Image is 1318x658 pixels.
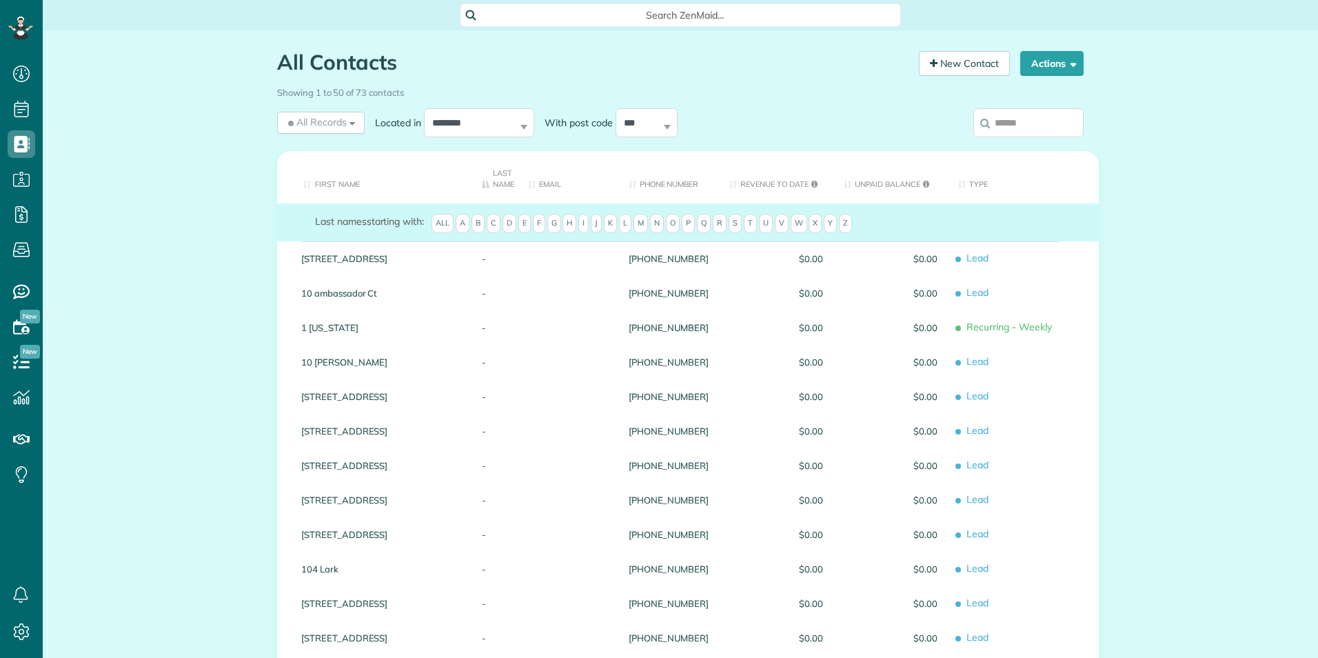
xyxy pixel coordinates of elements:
span: U [759,214,773,233]
a: - [482,495,507,505]
span: Lead [958,350,1088,375]
a: - [482,564,507,574]
div: [PHONE_NUMBER] [618,310,719,345]
a: 1 [US_STATE] [301,323,461,332]
span: K [604,214,617,233]
th: Revenue to Date: activate to sort column ascending [719,151,833,203]
span: All Records [285,115,347,129]
a: 104 Lark [301,564,461,574]
a: [STREET_ADDRESS] [301,426,461,436]
a: - [482,323,507,332]
span: $0.00 [844,357,937,367]
span: $0.00 [729,357,823,367]
span: F [533,214,545,233]
span: X [809,214,822,233]
a: 10 [PERSON_NAME] [301,357,461,367]
span: $0.00 [844,530,937,539]
label: Located in [365,116,424,130]
span: New [20,345,40,359]
span: $0.00 [729,530,823,539]
div: [PHONE_NUMBER] [618,448,719,483]
span: Q [697,214,711,233]
span: $0.00 [844,254,937,263]
span: B [472,214,485,233]
span: $0.00 [844,323,937,332]
span: Lead [958,419,1088,443]
span: Z [839,214,852,233]
span: $0.00 [729,426,823,436]
div: [PHONE_NUMBER] [618,241,719,276]
span: R [713,214,727,233]
span: $0.00 [729,564,823,574]
a: - [482,357,507,367]
span: $0.00 [844,288,937,298]
div: [PHONE_NUMBER] [618,586,719,621]
span: S [729,214,742,233]
span: N [650,214,664,233]
span: Lead [958,454,1088,478]
span: G [547,214,561,233]
span: New [20,310,40,323]
a: - [482,530,507,539]
span: $0.00 [844,564,937,574]
div: [PHONE_NUMBER] [618,379,719,414]
div: Showing 1 to 50 of 73 contacts [277,81,1084,99]
span: A [456,214,469,233]
span: Last names [315,215,367,228]
div: [PHONE_NUMBER] [618,414,719,448]
a: - [482,633,507,643]
a: [STREET_ADDRESS] [301,530,461,539]
span: $0.00 [729,288,823,298]
span: Recurring - Weekly [958,316,1088,340]
div: [PHONE_NUMBER] [618,483,719,517]
div: [PHONE_NUMBER] [618,552,719,586]
span: E [518,214,531,233]
span: P [682,214,695,233]
a: - [482,254,507,263]
th: Unpaid Balance: activate to sort column ascending [833,151,948,203]
a: [STREET_ADDRESS] [301,633,461,643]
a: - [482,288,507,298]
th: Phone number: activate to sort column ascending [618,151,719,203]
span: T [744,214,757,233]
span: Lead [958,488,1088,512]
span: $0.00 [729,392,823,401]
span: W [791,214,807,233]
a: New Contact [919,51,1010,76]
a: - [482,426,507,436]
span: Y [824,214,837,233]
span: M [633,214,648,233]
a: [STREET_ADDRESS] [301,599,461,608]
span: Lead [958,247,1088,271]
span: Lead [958,557,1088,581]
span: $0.00 [844,392,937,401]
h1: All Contacts [277,51,909,74]
span: $0.00 [844,495,937,505]
label: starting with: [315,215,424,228]
span: V [775,214,789,233]
th: Email: activate to sort column ascending [518,151,618,203]
span: $0.00 [844,599,937,608]
span: I [578,214,589,233]
span: $0.00 [729,599,823,608]
span: Lead [958,523,1088,547]
th: First Name: activate to sort column ascending [277,151,472,203]
span: L [619,214,631,233]
a: [STREET_ADDRESS] [301,392,461,401]
a: 10 ambassador Ct [301,288,461,298]
span: Lead [958,592,1088,616]
th: Type: activate to sort column ascending [948,151,1098,203]
span: $0.00 [729,495,823,505]
div: [PHONE_NUMBER] [618,345,719,379]
a: - [482,461,507,470]
label: With post code [534,116,616,130]
span: $0.00 [729,633,823,643]
span: J [591,214,602,233]
span: Lead [958,281,1088,306]
a: [STREET_ADDRESS] [301,254,461,263]
th: Last Name: activate to sort column descending [472,151,518,203]
span: All [432,214,454,233]
div: [PHONE_NUMBER] [618,517,719,552]
a: - [482,392,507,401]
span: $0.00 [729,323,823,332]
